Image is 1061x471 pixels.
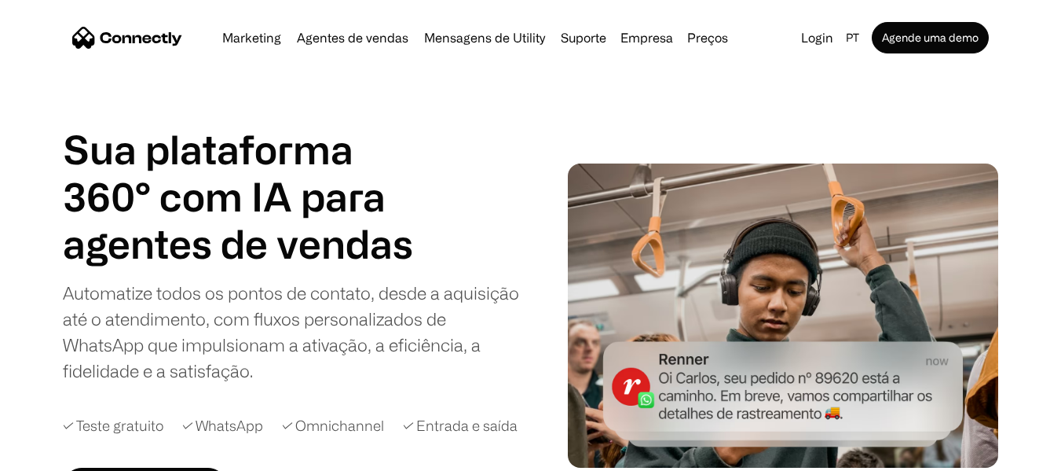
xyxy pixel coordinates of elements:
[216,31,287,44] a: Marketing
[418,31,551,44] a: Mensagens de Utility
[182,415,263,436] div: ✓ WhatsApp
[840,27,869,49] div: pt
[554,31,613,44] a: Suporte
[31,443,94,465] ul: Language list
[616,27,678,49] div: Empresa
[681,31,734,44] a: Preços
[282,415,384,436] div: ✓ Omnichannel
[403,415,518,436] div: ✓ Entrada e saída
[63,415,163,436] div: ✓ Teste gratuito
[795,27,840,49] a: Login
[16,442,94,465] aside: Language selected: Português (Brasil)
[872,22,989,53] a: Agende uma demo
[291,31,415,44] a: Agentes de vendas
[72,26,182,50] a: home
[620,27,673,49] div: Empresa
[63,220,424,267] div: 1 of 4
[846,27,859,49] div: pt
[63,220,424,267] div: carousel
[63,280,525,384] div: Automatize todos os pontos de contato, desde a aquisição até o atendimento, com fluxos personaliz...
[63,220,424,267] h1: agentes de vendas
[63,126,424,220] h1: Sua plataforma 360° com IA para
